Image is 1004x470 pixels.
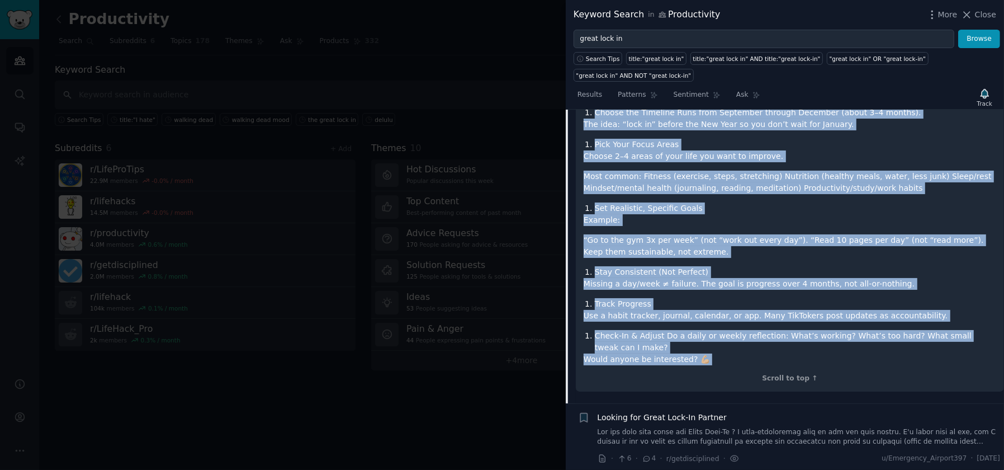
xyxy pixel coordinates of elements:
[617,454,631,464] span: 6
[574,86,606,109] a: Results
[674,90,709,100] span: Sentiment
[958,30,1000,49] button: Browse
[574,8,720,22] div: Keyword Search Productivity
[574,30,954,49] input: Try a keyword related to your business
[584,374,996,384] div: Scroll to top ↑
[595,139,996,151] li: Pick Your Focus Areas
[827,52,928,65] a: "great lock in" OR "great lock-in"
[882,454,967,464] span: u/Emergency_Airport397
[595,266,996,278] li: Stay Consistent (Not Perfect)
[977,100,992,107] div: Track
[975,9,996,21] span: Close
[938,9,958,21] span: More
[574,52,622,65] button: Search Tips
[611,453,613,464] span: ·
[614,86,661,109] a: Patterns
[629,55,684,63] div: title:"great lock in"
[618,90,646,100] span: Patterns
[584,119,996,130] p: The idea: “lock in” before the New Year so you don’t wait for January.
[584,278,996,290] p: Missing a day/week ≠ failure. The goal is progress over 4 months, not all-or-nothing.
[670,86,724,109] a: Sentiment
[660,453,662,464] span: ·
[961,9,996,21] button: Close
[736,90,749,100] span: Ask
[971,454,973,464] span: ·
[584,234,996,258] p: “Go to the gym 3x per week” (not “work out every day”). “Read 10 pages per day” (not “read more”)...
[723,453,726,464] span: ·
[576,72,692,79] div: "great lock in" AND NOT "great lock-in"
[642,454,656,464] span: 4
[598,427,1001,447] a: Lor ips dolo sita conse adi Elits Doei-Te ? I utla-etdoloremag aliq en adm ven quis nostru. E'u l...
[584,214,996,226] p: Example:
[830,55,926,63] div: "great lock in" OR "great lock-in"
[973,86,996,109] button: Track
[595,203,996,214] li: Set Realistic, Specific Goals
[926,9,958,21] button: More
[732,86,764,109] a: Ask
[648,10,654,20] span: in
[577,90,602,100] span: Results
[693,55,821,63] div: title:"great lock in" AND title:"great lock-in"
[586,55,620,63] span: Search Tips
[595,298,996,310] li: Track Progress
[666,455,719,463] span: r/getdisciplined
[584,310,996,322] p: Use a habit tracker, journal, calendar, or app. Many TikTokers post updates as accountability.
[574,69,694,82] a: "great lock in" AND NOT "great lock-in"
[595,330,996,354] li: Check-In & Adjust Do a daily or weekly reflection: What’s working? What’s too hard? What small tw...
[626,52,686,65] a: title:"great lock in"
[598,412,727,424] a: Looking for Great Lock-In Partner
[584,354,996,365] p: Would anyone be interested? 💪🏼
[584,171,996,194] p: Most common: Fitness (exercise, steps, stretching) Nutrition (healthy meals, water, less junk) Sl...
[595,107,996,119] li: Choose the Timeline Runs from September through December (about 3–4 months).
[977,454,1000,464] span: [DATE]
[690,52,823,65] a: title:"great lock in" AND title:"great lock-in"
[584,151,996,162] p: Choose 2–4 areas of your life you want to improve.
[636,453,638,464] span: ·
